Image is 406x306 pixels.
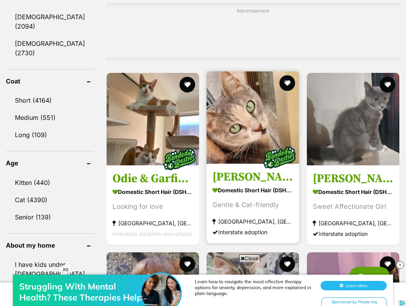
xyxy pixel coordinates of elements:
[313,218,393,228] strong: [GEOGRAPHIC_DATA], [GEOGRAPHIC_DATA]
[112,218,193,228] strong: [GEOGRAPHIC_DATA], [GEOGRAPHIC_DATA]
[6,242,94,249] header: About my home
[212,170,293,185] h3: [PERSON_NAME]
[195,20,312,37] div: Learn how to navigate the most effective therapy options for anxiety, depression, and more explai...
[260,138,299,177] img: bonded besties
[212,200,293,210] div: Gentle & Cat-friendly
[307,73,399,165] img: Taylor - Domestic Short Hair (DSH) Cat
[212,216,293,227] strong: [GEOGRAPHIC_DATA], [GEOGRAPHIC_DATA]
[6,109,94,126] a: Medium (551)
[179,256,195,272] button: favourite
[179,77,195,92] button: favourite
[112,230,192,237] span: Interstate adoption unavailable
[307,165,399,245] a: [PERSON_NAME] Domestic Short Hair (DSH) Cat Sweet Affectionate Girl [GEOGRAPHIC_DATA], [GEOGRAPHI...
[107,73,199,165] img: Odie & Garfield - Domestic Short Hair (DSH) Cat
[313,186,393,197] strong: Domestic Short Hair (DSH) Cat
[106,3,400,60] div: Advertisement
[321,38,387,48] div: Sponsored by Physio Inq
[6,192,94,208] a: Cat (4390)
[380,77,395,92] button: favourite
[6,209,94,225] a: Senior (139)
[321,22,387,31] button: Learn More
[212,227,293,237] div: Interstate adoption
[313,228,393,239] div: Interstate adoption
[19,22,145,44] div: Struggling With Mental Health? These Therapies Help.
[107,165,199,245] a: Odie & Garfield Domestic Short Hair (DSH) Cat Looking for love [GEOGRAPHIC_DATA], [GEOGRAPHIC_DAT...
[6,78,94,85] header: Coat
[207,164,299,243] a: [PERSON_NAME] Domestic Short Hair (DSH) Cat Gentle & Cat-friendly [GEOGRAPHIC_DATA], [GEOGRAPHIC_...
[313,171,393,186] h3: [PERSON_NAME]
[112,186,193,197] strong: Domestic Short Hair (DSH) Cat
[112,171,193,186] h3: Odie & Garfield
[280,256,295,272] button: favourite
[6,174,94,191] a: Kitten (440)
[396,261,404,269] img: close_rtb.svg
[6,256,94,292] a: I have kids under [DEMOGRAPHIC_DATA] (3359)
[313,201,393,212] div: Sweet Affectionate Girl
[212,185,293,196] strong: Domestic Short Hair (DSH) Cat
[141,14,181,54] img: Struggling With Mental Health? These Therapies Help.
[239,254,260,262] span: Close
[160,139,199,179] img: bonded besties
[380,256,395,272] button: favourite
[6,127,94,143] a: Long (109)
[280,75,295,91] button: favourite
[6,9,94,34] a: [DEMOGRAPHIC_DATA] (2094)
[6,159,94,167] header: Age
[6,92,94,109] a: Short (4164)
[112,201,193,212] div: Looking for love
[6,35,94,61] a: [DEMOGRAPHIC_DATA] (2730)
[207,71,299,164] img: Zoe - Domestic Short Hair (DSH) Cat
